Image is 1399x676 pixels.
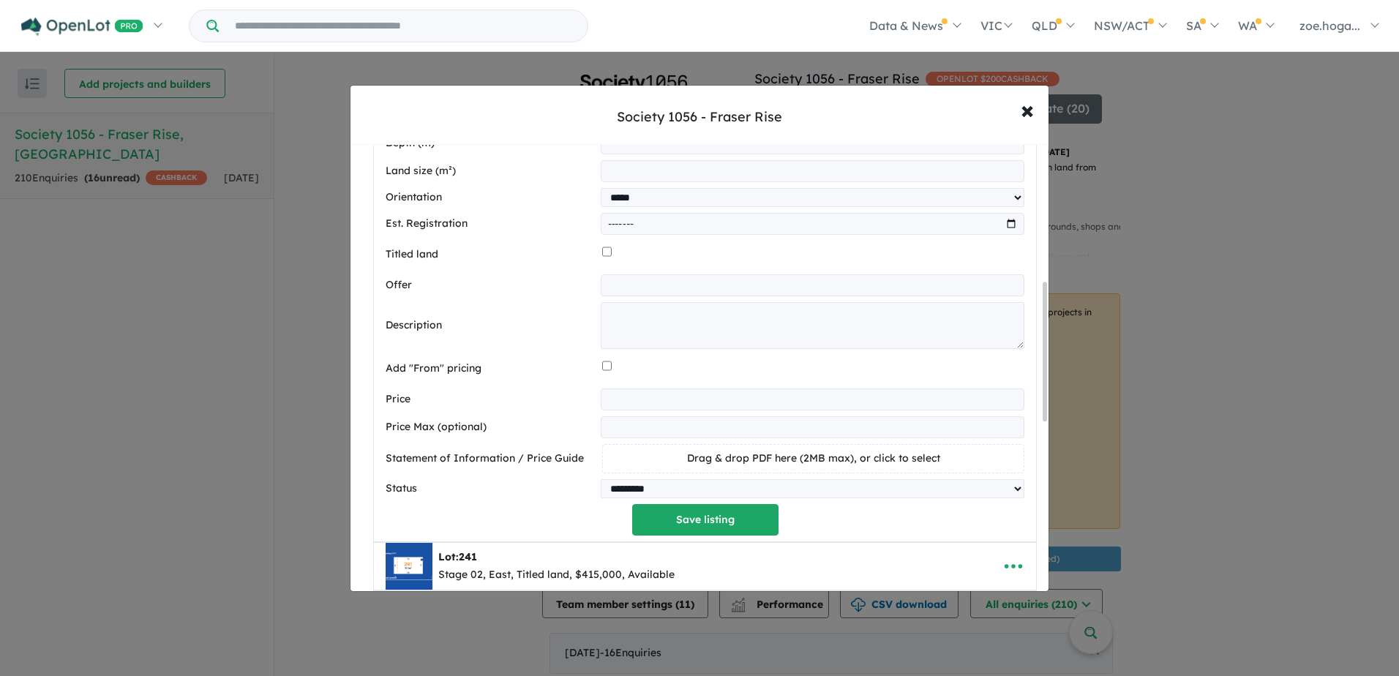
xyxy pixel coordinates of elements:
[1021,94,1034,125] span: ×
[1299,18,1360,33] span: zoe.hoga...
[386,391,595,408] label: Price
[21,18,143,36] img: Openlot PRO Logo White
[438,550,477,563] b: Lot:
[386,360,596,378] label: Add "From" pricing
[632,504,779,536] button: Save listing
[386,277,595,294] label: Offer
[617,108,782,127] div: Society 1056 - Fraser Rise
[386,189,595,206] label: Orientation
[386,450,596,467] label: Statement of Information / Price Guide
[386,418,595,436] label: Price Max (optional)
[386,543,432,590] img: Society%201056%20-%20Fraser%20Rise%20-%20Lot%20241___1753750713.jpg
[687,451,940,465] span: Drag & drop PDF here (2MB max), or click to select
[386,480,595,497] label: Status
[386,215,595,233] label: Est. Registration
[438,566,675,584] div: Stage 02, East, Titled land, $415,000, Available
[222,10,585,42] input: Try estate name, suburb, builder or developer
[386,162,595,180] label: Land size (m²)
[386,317,595,334] label: Description
[386,246,596,263] label: Titled land
[459,550,477,563] span: 241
